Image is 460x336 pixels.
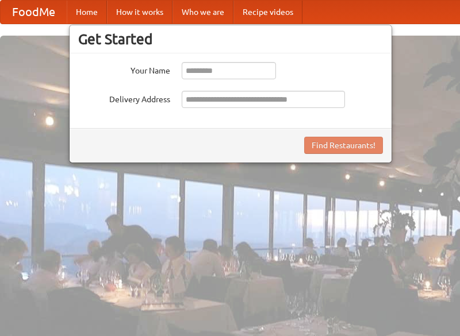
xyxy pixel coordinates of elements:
a: FoodMe [1,1,67,24]
a: Who we are [172,1,233,24]
label: Delivery Address [78,91,170,105]
a: Recipe videos [233,1,302,24]
label: Your Name [78,62,170,76]
a: Home [67,1,107,24]
h3: Get Started [78,30,383,48]
a: How it works [107,1,172,24]
button: Find Restaurants! [304,137,383,154]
